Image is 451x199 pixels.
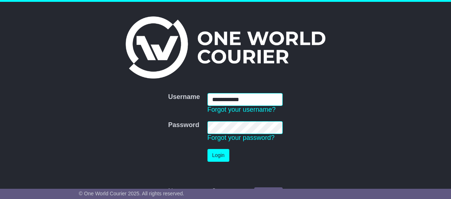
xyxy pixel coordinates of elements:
div: No account yet? [168,187,283,195]
button: Login [207,149,229,162]
a: Forgot your password? [207,134,275,141]
label: Username [168,93,200,101]
a: Forgot your username? [207,106,276,113]
label: Password [168,121,199,129]
span: © One World Courier 2025. All rights reserved. [79,191,184,196]
img: One World [126,16,325,79]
